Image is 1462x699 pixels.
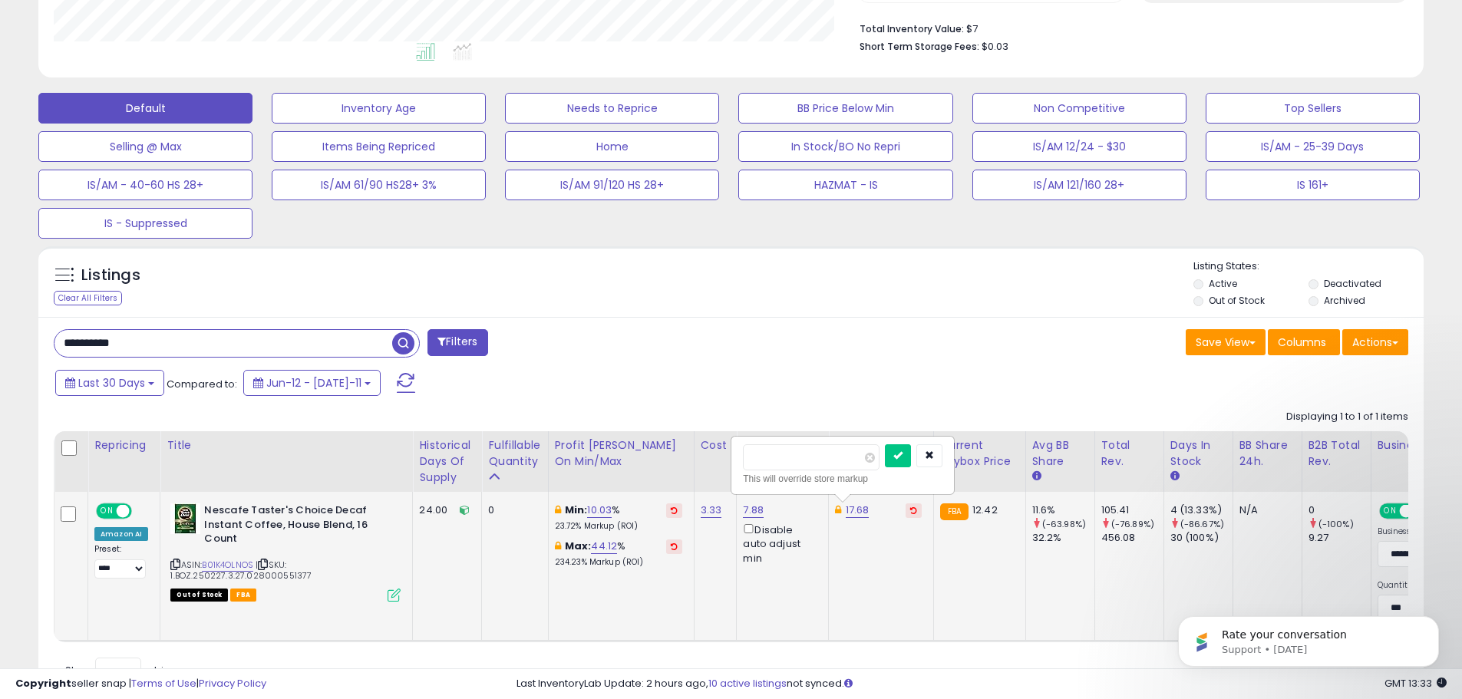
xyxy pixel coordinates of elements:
span: All listings that are currently out of stock and unavailable for purchase on Amazon [170,589,228,602]
div: Repricing [94,437,153,453]
button: Top Sellers [1206,93,1420,124]
small: (-86.67%) [1180,518,1224,530]
div: Disable auto adjust min [743,521,817,565]
div: 4 (13.33%) [1170,503,1233,517]
div: 456.08 [1101,531,1163,545]
button: Columns [1268,329,1340,355]
button: Non Competitive [972,93,1186,124]
div: This will override store markup [743,471,942,486]
span: Show: entries [65,663,176,678]
div: Days In Stock [1170,437,1226,470]
button: IS 161+ [1206,170,1420,200]
div: % [555,539,682,568]
span: Columns [1278,335,1326,350]
button: Items Being Repriced [272,131,486,162]
div: 0 [488,503,536,517]
div: Title [167,437,406,453]
div: Preset: [94,544,148,579]
div: 105.41 [1101,503,1163,517]
div: ASIN: [170,503,401,600]
div: 24.00 [419,503,470,517]
b: Total Inventory Value: [860,22,964,35]
a: Terms of Use [131,676,196,691]
div: Historical Days Of Supply [419,437,475,486]
button: Selling @ Max [38,131,252,162]
div: Current Buybox Price [940,437,1019,470]
span: Compared to: [167,377,237,391]
button: IS/AM 91/120 HS 28+ [505,170,719,200]
div: Avg BB Share [1032,437,1088,470]
div: Last InventoryLab Update: 2 hours ago, not synced. [516,677,1447,691]
li: $7 [860,18,1397,37]
button: Actions [1342,329,1408,355]
a: 44.12 [591,539,617,554]
div: 30 (100%) [1170,531,1233,545]
small: Days In Stock. [1170,470,1180,483]
button: Default [38,93,252,124]
div: Fulfillable Quantity [488,437,541,470]
th: The percentage added to the cost of goods (COGS) that forms the calculator for Min & Max prices. [548,431,694,492]
button: Inventory Age [272,93,486,124]
a: B01K4OLNOS [202,559,253,572]
p: 23.72% Markup (ROI) [555,521,682,532]
button: IS/AM - 40-60 HS 28+ [38,170,252,200]
span: $0.03 [982,39,1008,54]
label: Deactivated [1324,277,1381,290]
div: BB Share 24h. [1239,437,1295,470]
span: Jun-12 - [DATE]-11 [266,375,361,391]
span: ON [1381,505,1400,518]
b: Nescafe Taster's Choice Decaf Instant Coffee, House Blend, 16 Count [204,503,391,550]
button: BB Price Below Min [738,93,952,124]
p: Listing States: [1193,259,1424,274]
button: Needs to Reprice [505,93,719,124]
div: Displaying 1 to 1 of 1 items [1286,410,1408,424]
b: Max: [565,539,592,553]
small: (-63.98%) [1042,518,1086,530]
a: 10.03 [587,503,612,518]
div: Cost [701,437,731,453]
button: Home [505,131,719,162]
span: FBA [230,589,256,602]
span: ON [97,505,117,518]
button: IS - Suppressed [38,208,252,239]
iframe: Intercom notifications message [1155,584,1462,691]
a: 10 active listings [708,676,787,691]
div: B2B Total Rev. [1309,437,1365,470]
div: Profit [PERSON_NAME] on Min/Max [555,437,688,470]
div: Amazon AI [94,527,148,541]
div: N/A [1239,503,1290,517]
div: Clear All Filters [54,291,122,305]
strong: Copyright [15,676,71,691]
h5: Listings [81,265,140,286]
span: | SKU: 1.BOZ.250227.3.27.028000551377 [170,559,312,582]
button: IS/AM - 25-39 Days [1206,131,1420,162]
label: Out of Stock [1209,294,1265,307]
button: IS/AM 12/24 - $30 [972,131,1186,162]
p: 234.23% Markup (ROI) [555,557,682,568]
label: Active [1209,277,1237,290]
div: seller snap | | [15,677,266,691]
button: Filters [427,329,487,356]
small: FBA [940,503,969,520]
b: Min: [565,503,588,517]
button: HAZMAT - IS [738,170,952,200]
b: Short Term Storage Fees: [860,40,979,53]
button: In Stock/BO No Repri [738,131,952,162]
a: 7.88 [743,503,764,518]
img: 41zCW8tWmWL._SL40_.jpg [170,503,200,534]
button: IS/AM 61/90 HS28+ 3% [272,170,486,200]
a: 3.33 [701,503,722,518]
a: 17.68 [846,503,870,518]
button: Last 30 Days [55,370,164,396]
button: Jun-12 - [DATE]-11 [243,370,381,396]
a: Privacy Policy [199,676,266,691]
button: IS/AM 121/160 28+ [972,170,1186,200]
span: Last 30 Days [78,375,145,391]
small: (-100%) [1318,518,1354,530]
button: Save View [1186,329,1266,355]
span: 12.42 [972,503,998,517]
div: 11.6% [1032,503,1094,517]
